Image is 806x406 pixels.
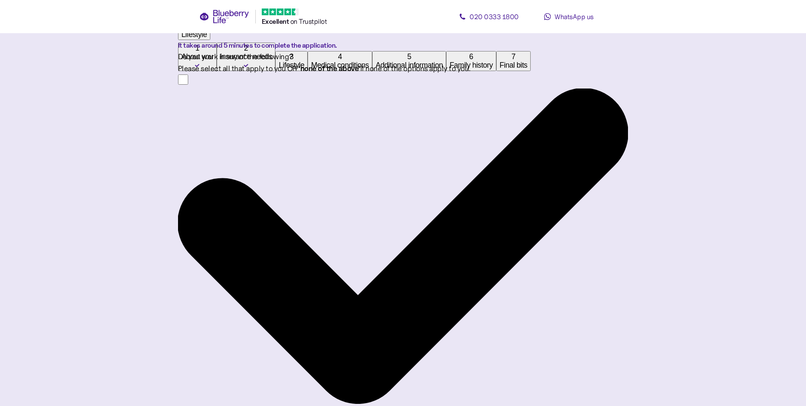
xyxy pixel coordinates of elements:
[178,51,628,63] div: Do you work in any of the following?
[554,12,594,21] span: WhatsApp us
[298,64,360,73] b: ‘none of the above’
[469,12,519,21] span: 020 0333 1800
[262,17,290,26] span: Excellent ️
[178,63,628,74] div: Please select all that apply to you OR if none of the options apply to you.
[531,8,607,25] a: WhatsApp us
[451,8,527,25] a: 020 0333 1800
[178,40,628,51] div: It takes around 5 minutes to complete the application.
[181,30,207,39] div: Lifestyle
[290,17,327,26] span: on Trustpilot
